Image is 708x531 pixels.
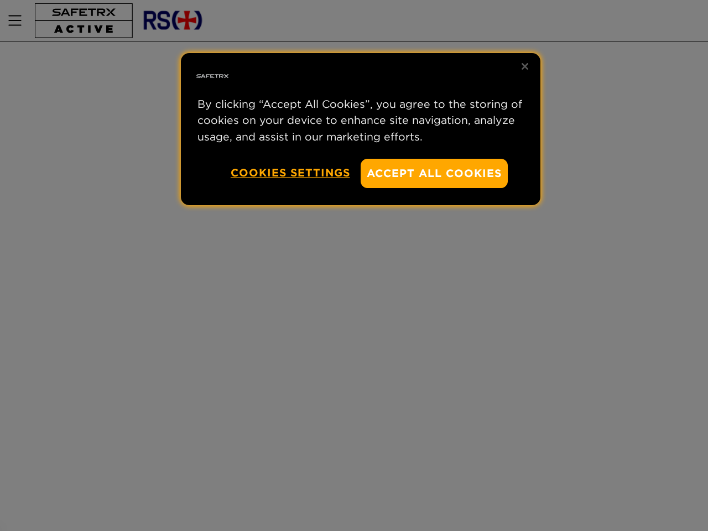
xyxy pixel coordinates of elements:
p: By clicking “Accept All Cookies”, you agree to the storing of cookies on your device to enhance s... [197,96,524,145]
img: Safe Tracks [195,59,230,94]
button: Accept All Cookies [361,159,508,188]
button: Close [513,54,537,79]
div: Privacy [181,53,540,205]
button: Cookies Settings [231,159,350,187]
